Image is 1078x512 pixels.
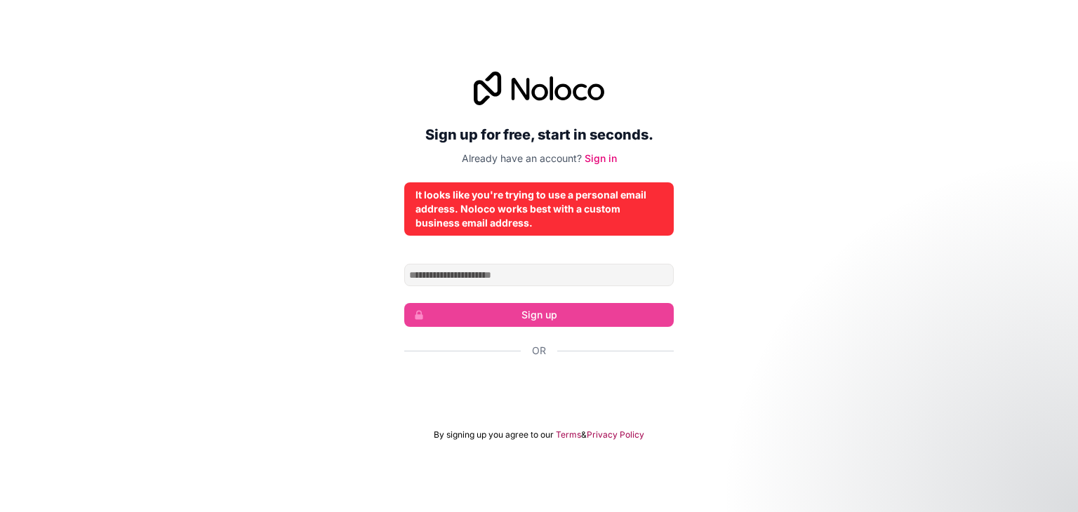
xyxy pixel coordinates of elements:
[404,122,674,147] h2: Sign up for free, start in seconds.
[397,373,681,404] iframe: Sign in with Google Button
[404,303,674,327] button: Sign up
[581,429,587,440] span: &
[585,152,617,164] a: Sign in
[415,188,663,230] div: It looks like you're trying to use a personal email address. Noloco works best with a custom busi...
[404,264,674,286] input: Email address
[797,407,1078,505] iframe: Intercom notifications message
[434,429,554,440] span: By signing up you agree to our
[587,429,644,440] a: Privacy Policy
[556,429,581,440] a: Terms
[462,152,582,164] span: Already have an account?
[532,344,546,358] span: Or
